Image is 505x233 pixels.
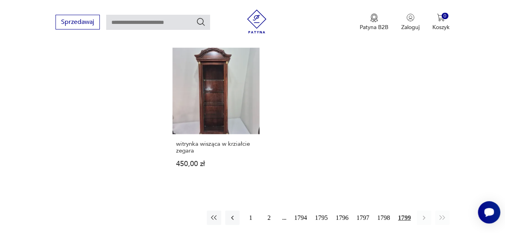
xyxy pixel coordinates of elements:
[406,14,414,22] img: Ikonka użytkownika
[360,23,388,31] p: Patyna B2B
[354,211,371,225] button: 1797
[401,23,420,31] p: Zaloguj
[401,14,420,31] button: Zaloguj
[262,211,276,225] button: 2
[176,141,256,154] h3: witrynka wisząca w krziałcie zegara
[245,10,269,33] img: Patyna - sklep z meblami i dekoracjami vintage
[244,211,258,225] button: 1
[360,14,388,31] button: Patyna B2B
[396,211,413,225] button: 1799
[172,48,259,183] a: witrynka wisząca w krziałcie zegarawitrynka wisząca w krziałcie zegara450,00 zł
[437,14,445,22] img: Ikona koszyka
[432,14,450,31] button: 0Koszyk
[432,23,450,31] p: Koszyk
[313,211,330,225] button: 1795
[370,14,378,22] img: Ikona medalu
[196,17,206,27] button: Szukaj
[442,13,448,20] div: 0
[55,20,100,25] a: Sprzedawaj
[360,14,388,31] a: Ikona medaluPatyna B2B
[292,211,309,225] button: 1794
[478,201,500,223] iframe: Smartsupp widget button
[375,211,392,225] button: 1798
[55,15,100,29] button: Sprzedawaj
[334,211,351,225] button: 1796
[176,161,256,167] p: 450,00 zł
